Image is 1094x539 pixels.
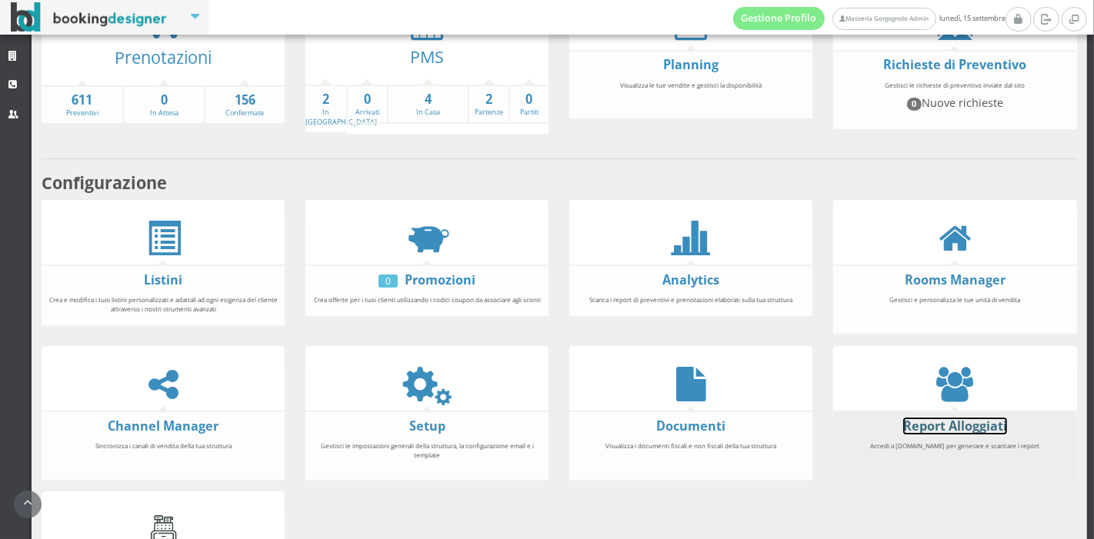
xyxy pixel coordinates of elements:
a: Report Alloggiati [903,418,1007,434]
strong: 0 [510,91,549,108]
a: Channel Manager [108,418,218,434]
a: 611Preventivi [42,91,122,118]
h4: Nuove richieste [840,96,1069,110]
strong: 2 [469,91,509,108]
a: 0Partiti [510,91,549,118]
div: Accedi a [DOMAIN_NAME] per generare e scaricare i report [833,434,1076,475]
div: Crea e modifica i tuoi listini personalizzati e adattali ad ogni esigenza del cliente attraverso ... [42,288,285,320]
a: 4In Casa [389,91,468,118]
div: Gestisci le impostazioni generali della struttura, la configurazione email e i template [305,434,549,475]
span: lunedì, 15 settembre [733,7,1006,30]
strong: 2 [305,91,346,108]
a: Masseria Gorgognolo Admin [832,8,936,30]
a: 0Arrivati [348,91,387,118]
a: Richieste di Preventivo [883,56,1026,73]
a: Documenti [656,418,725,434]
a: 2Partenze [469,91,509,118]
strong: 4 [389,91,468,108]
a: Analytics [662,271,719,288]
strong: 611 [42,91,122,109]
a: Promozioni [405,271,475,288]
b: Configurazione [42,171,167,194]
a: 0In Attesa [124,91,203,118]
strong: 0 [348,91,387,108]
a: 2In [GEOGRAPHIC_DATA] [305,91,377,127]
a: 156Confermate [205,91,285,118]
div: Crea offerte per i tuoi clienti utilizzando i codici coupon da associare agli sconti [305,288,549,311]
img: BookingDesigner.com [11,2,167,32]
div: 0 [379,274,398,288]
strong: 156 [205,91,285,109]
strong: 0 [124,91,203,109]
div: Visualizza le tue vendite e gestisci la disponibilità [569,74,812,115]
a: Setup [409,418,445,434]
div: Visualizza i documenti fiscali e non fiscali della tua struttura [569,434,812,475]
div: Gestisci e personalizza le tue unità di vendita [833,288,1076,329]
div: Gestisci le richieste di preventivo inviate dal sito [833,74,1076,125]
a: Prenotazioni [115,46,212,68]
a: PMS [410,45,444,68]
div: Sincronizza i canali di vendita della tua struttura [42,434,285,475]
a: Rooms Manager [905,271,1006,288]
a: Gestione Profilo [733,7,826,30]
a: Listini [144,271,182,288]
span: 0 [907,98,922,110]
a: Planning [663,56,719,73]
div: Scarica i report di preventivi e prenotazioni elaborati sulla tua struttura [569,288,812,311]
